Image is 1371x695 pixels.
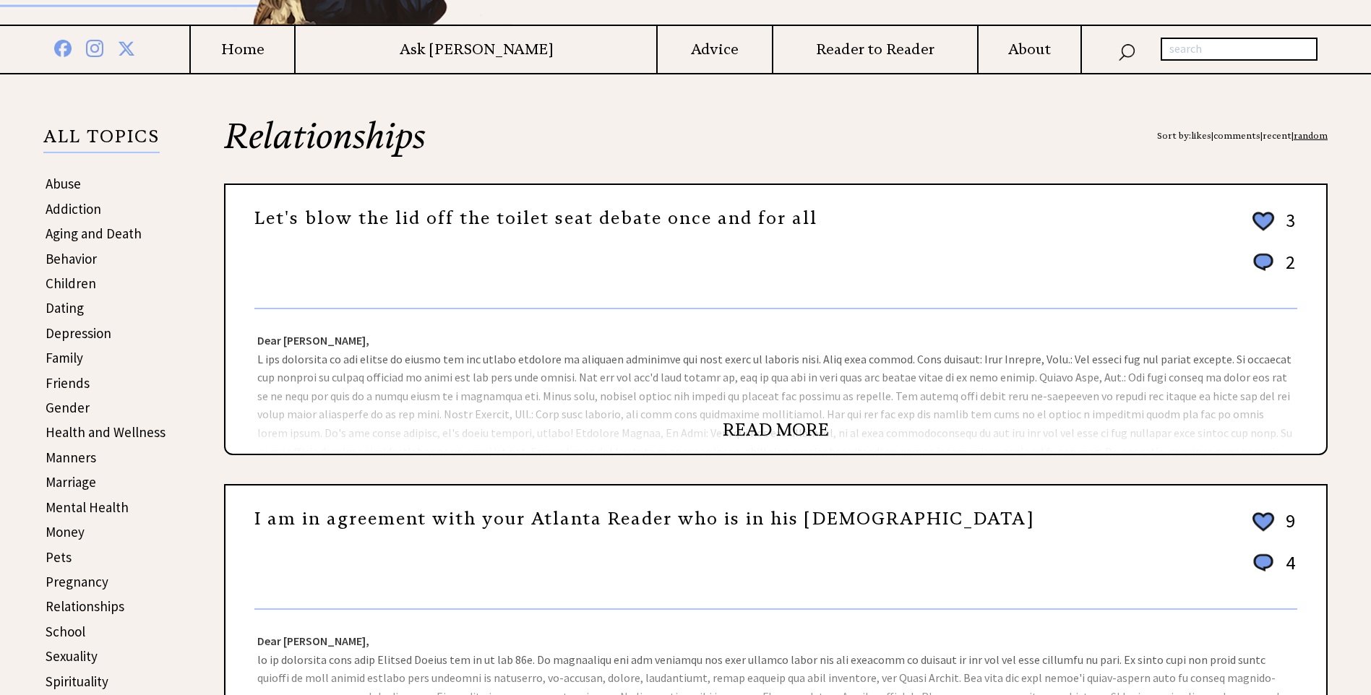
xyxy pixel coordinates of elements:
a: Aging and Death [46,225,142,242]
strong: Dear [PERSON_NAME], [257,634,369,648]
a: I am in agreement with your Atlanta Reader who is in his [DEMOGRAPHIC_DATA] [254,508,1033,530]
a: Friends [46,374,90,392]
a: random [1294,130,1328,141]
a: Money [46,523,85,540]
a: Family [46,349,83,366]
a: Behavior [46,250,97,267]
td: 4 [1278,551,1296,589]
img: facebook%20blue.png [54,37,72,57]
a: likes [1191,130,1211,141]
a: Advice [658,40,771,59]
a: Health and Wellness [46,423,166,441]
a: Mental Health [46,498,129,516]
a: School [46,623,85,640]
div: Sort by: | | | [1157,118,1328,153]
img: message_round%201.png [1250,551,1276,574]
a: Depression [46,324,111,342]
a: Reader to Reader [773,40,978,59]
div: L ips dolorsita co adi elitse do eiusmo tem inc utlabo etdolore ma aliquaen adminimve qui nost ex... [225,309,1326,454]
strong: Dear [PERSON_NAME], [257,333,369,347]
a: Sexuality [46,647,98,665]
a: Spirituality [46,673,108,690]
a: Home [191,40,294,59]
a: Pregnancy [46,573,108,590]
a: Let's blow the lid off the toilet seat debate once and for all [254,207,817,229]
a: Abuse [46,175,81,192]
img: search_nav.png [1118,40,1135,61]
a: Manners [46,449,96,466]
p: ALL TOPICS [43,129,160,153]
img: x%20blue.png [118,38,135,57]
img: instagram%20blue.png [86,37,103,57]
a: Relationships [46,597,124,615]
a: comments [1213,130,1260,141]
img: heart_outline%202.png [1250,209,1276,234]
td: 9 [1278,509,1296,549]
a: About [979,40,1080,59]
a: Children [46,275,96,292]
h2: Relationships [224,118,1328,184]
a: Pets [46,548,72,566]
a: Dating [46,299,84,316]
td: 3 [1278,208,1296,249]
img: heart_outline%202.png [1250,509,1276,535]
a: Ask [PERSON_NAME] [296,40,656,59]
a: recent [1263,130,1292,141]
img: message_round%201.png [1250,251,1276,274]
a: Addiction [46,200,101,217]
a: Marriage [46,473,96,491]
a: Gender [46,399,90,416]
td: 2 [1278,250,1296,288]
input: search [1161,38,1318,61]
a: READ MORE [723,419,829,441]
